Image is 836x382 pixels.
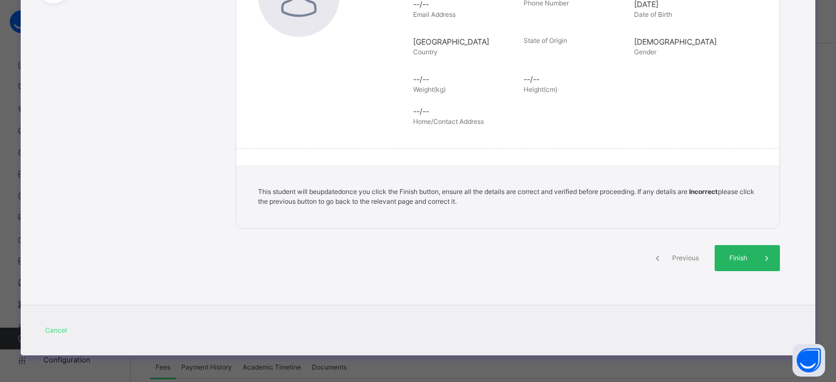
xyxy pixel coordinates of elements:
span: Weight(kg) [413,85,446,93]
span: Previous [671,253,700,263]
span: [GEOGRAPHIC_DATA] [413,36,518,47]
span: [DEMOGRAPHIC_DATA] [634,36,739,47]
span: Date of Birth [634,10,672,18]
span: --/-- [413,105,763,117]
button: Open asap [792,344,825,377]
span: This student will be updated once you click the Finish button, ensure all the details are correct... [258,187,754,205]
span: State of Origin [524,36,567,45]
b: Incorrect [689,187,718,196]
span: Height(cm) [524,85,557,93]
span: Finish [723,253,754,263]
span: Cancel [45,325,67,335]
span: Country [413,48,438,56]
span: Email Address [413,10,456,18]
span: Home/Contact Address [413,117,484,126]
span: --/-- [524,73,629,85]
span: Gender [634,48,656,56]
span: --/-- [413,73,518,85]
